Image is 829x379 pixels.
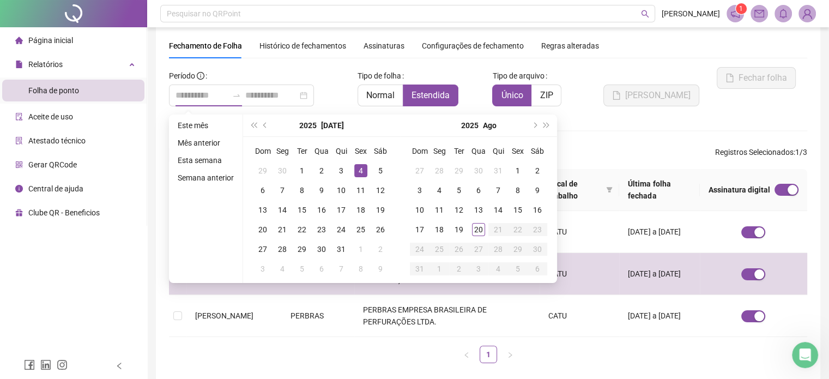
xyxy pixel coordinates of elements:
div: 19 [452,223,465,236]
div: 4 [433,184,446,197]
div: 5 [374,164,387,177]
td: 2025-08-13 [469,200,488,220]
td: 2025-08-09 [528,181,547,200]
div: 6 [315,262,328,275]
td: 2025-08-14 [488,200,508,220]
td: 2025-07-30 [312,239,331,259]
div: 27 [472,243,485,256]
th: Sex [508,141,528,161]
td: 2025-08-30 [528,239,547,259]
td: 2025-07-07 [273,181,292,200]
td: 2025-07-08 [292,181,312,200]
td: [DATE] a [DATE] [619,295,700,337]
sup: 1 [736,3,747,14]
div: 20 [256,223,269,236]
td: 2025-08-03 [410,181,429,200]
div: 6 [472,184,485,197]
th: Sáb [528,141,547,161]
td: 2025-08-04 [429,181,449,200]
div: 26 [374,223,387,236]
td: 2025-08-05 [449,181,469,200]
div: 16 [315,203,328,216]
button: year panel [299,115,317,136]
span: Local de trabalho [548,178,602,202]
td: 2025-08-22 [508,220,528,239]
td: 2025-06-30 [273,161,292,181]
div: 9 [531,184,544,197]
div: 1 [354,243,367,256]
button: right [501,346,519,363]
td: 2025-08-31 [410,259,429,279]
td: 2025-07-21 [273,220,292,239]
td: 2025-07-09 [312,181,331,200]
div: 25 [354,223,367,236]
span: 1 [739,5,743,13]
td: 2025-08-03 [253,259,273,279]
button: left [458,346,475,363]
div: 25 [433,243,446,256]
span: filter [604,176,615,204]
div: 17 [335,203,348,216]
span: Histórico de fechamentos [259,41,346,50]
div: 27 [256,243,269,256]
td: 2025-08-06 [469,181,488,200]
div: 31 [492,164,505,177]
td: 2025-07-01 [292,161,312,181]
div: 1 [511,164,524,177]
td: 2025-07-11 [351,181,371,200]
td: 2025-07-23 [312,220,331,239]
td: 2025-07-12 [371,181,390,200]
li: Esta semana [173,154,238,167]
td: 2025-08-08 [508,181,528,200]
span: info-circle [197,72,204,80]
span: mail [754,9,764,19]
td: 2025-07-13 [253,200,273,220]
td: 2025-08-07 [488,181,508,200]
div: 26 [452,243,465,256]
div: 24 [335,223,348,236]
div: 29 [256,164,269,177]
div: 6 [531,262,544,275]
td: 2025-08-27 [469,239,488,259]
button: [PERSON_NAME] [603,85,699,106]
div: 8 [295,184,308,197]
li: Mês anterior [173,136,238,149]
th: Seg [429,141,449,161]
div: 12 [452,203,465,216]
div: 2 [315,164,328,177]
td: 2025-07-26 [371,220,390,239]
td: 2025-08-08 [351,259,371,279]
td: 2025-07-20 [253,220,273,239]
div: 15 [295,203,308,216]
div: 29 [295,243,308,256]
div: 14 [276,203,289,216]
div: 23 [531,223,544,236]
li: Página anterior [458,346,475,363]
td: CATU [540,295,620,337]
td: [DATE] a [DATE] [619,253,700,295]
td: 2025-07-17 [331,200,351,220]
td: 2025-07-15 [292,200,312,220]
td: 2025-09-02 [449,259,469,279]
th: Qua [312,141,331,161]
div: 7 [335,262,348,275]
td: 2025-08-05 [292,259,312,279]
span: facebook [24,359,35,370]
td: 2025-07-16 [312,200,331,220]
td: 2025-08-16 [528,200,547,220]
span: gift [15,209,23,216]
td: 2025-08-29 [508,239,528,259]
td: 2025-08-01 [508,161,528,181]
div: 30 [531,243,544,256]
td: 2025-07-03 [331,161,351,181]
td: 2025-07-31 [488,161,508,181]
td: 2025-08-20 [469,220,488,239]
td: 2025-07-04 [351,161,371,181]
span: Período [169,71,195,80]
span: to [232,91,241,100]
div: 30 [276,164,289,177]
td: 2025-09-05 [508,259,528,279]
div: 11 [433,203,446,216]
button: year panel [461,115,479,136]
td: 2025-08-04 [273,259,292,279]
